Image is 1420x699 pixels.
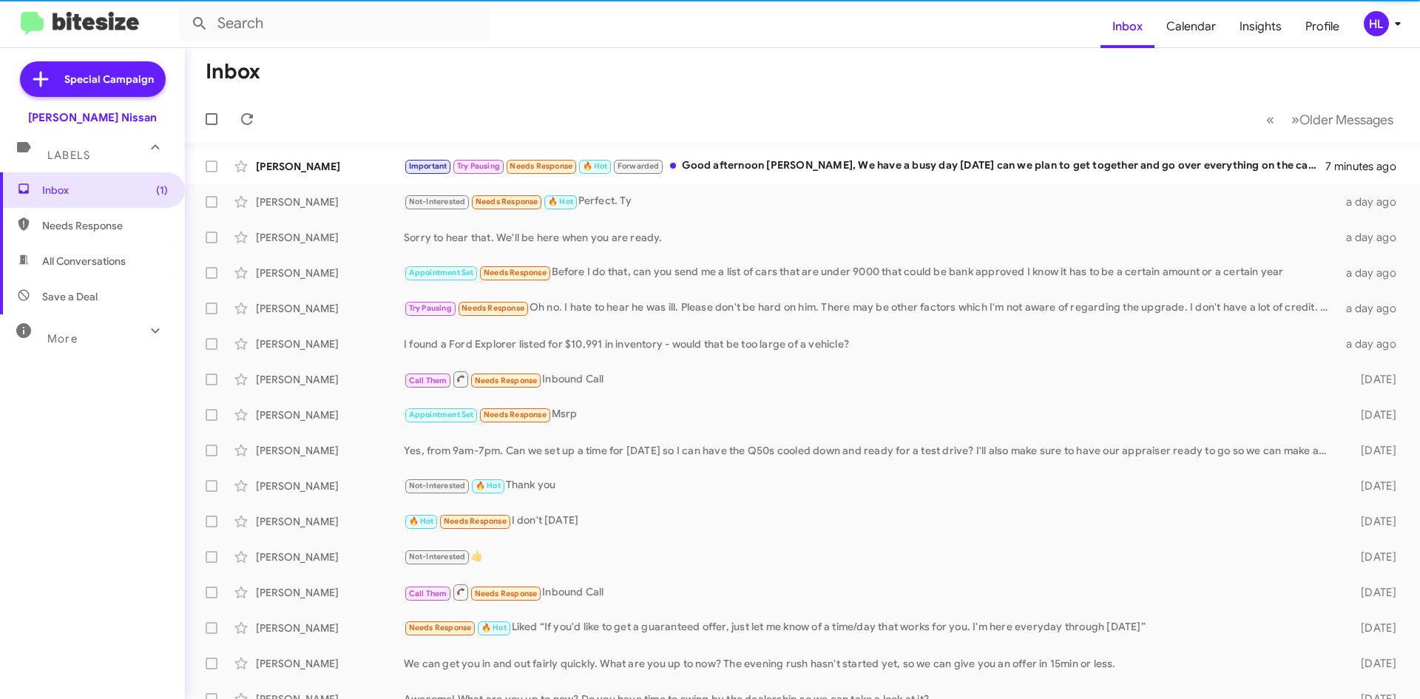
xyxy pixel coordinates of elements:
div: Oh no. I hate to hear he was ill. Please don't be hard on him. There may be other factors which I... [404,300,1337,317]
span: Needs Response [484,410,547,419]
div: a day ago [1337,230,1408,245]
div: [DATE] [1337,621,1408,635]
input: Search [179,6,490,41]
span: Not-Interested [409,552,466,561]
div: [DATE] [1337,656,1408,671]
span: Special Campaign [64,72,154,87]
span: 🔥 Hot [548,197,573,206]
button: Next [1282,104,1402,135]
span: » [1291,110,1299,129]
span: Appointment Set [409,268,474,277]
div: [PERSON_NAME] [256,550,404,564]
span: All Conversations [42,254,126,269]
div: Inbound Call [404,583,1337,601]
span: 🔥 Hot [409,516,434,526]
div: [PERSON_NAME] [256,443,404,458]
span: Needs Response [510,161,572,171]
span: Needs Response [476,197,538,206]
div: [DATE] [1337,550,1408,564]
div: a day ago [1337,195,1408,209]
span: (1) [156,183,168,197]
span: Needs Response [409,623,472,632]
span: 🔥 Hot [481,623,507,632]
span: Call Them [409,589,447,598]
div: [PERSON_NAME] [256,585,404,600]
div: [PERSON_NAME] [256,479,404,493]
div: [PERSON_NAME] [256,230,404,245]
div: a day ago [1337,266,1408,280]
div: [PERSON_NAME] [256,656,404,671]
div: [PERSON_NAME] [256,301,404,316]
a: Special Campaign [20,61,166,97]
div: 👍 [404,548,1337,565]
span: Not-Interested [409,197,466,206]
div: Liked “If you'd like to get a guaranteed offer, just let me know of a time/day that works for you... [404,619,1337,636]
div: Msrp [404,406,1337,423]
span: Needs Response [42,218,168,233]
div: a day ago [1337,337,1408,351]
span: « [1266,110,1274,129]
span: 🔥 Hot [583,161,608,171]
span: Needs Response [484,268,547,277]
div: [DATE] [1337,479,1408,493]
div: [PERSON_NAME] Nissan [28,110,157,125]
span: Forwarded [614,160,663,174]
div: Perfect. Ty [404,193,1337,210]
div: HL [1364,11,1389,36]
span: Needs Response [475,376,538,385]
div: Sorry to hear that. We'll be here when you are ready. [404,230,1337,245]
a: Calendar [1154,5,1228,48]
div: [DATE] [1337,443,1408,458]
span: Save a Deal [42,289,98,304]
div: [PERSON_NAME] [256,159,404,174]
span: Older Messages [1299,112,1393,128]
div: a day ago [1337,301,1408,316]
div: [DATE] [1337,408,1408,422]
div: I don't [DATE] [404,513,1337,530]
div: Thank you [404,477,1337,494]
div: [PERSON_NAME] [256,195,404,209]
div: Before I do that, can you send me a list of cars that are under 9000 that could be bank approved ... [404,264,1337,281]
button: Previous [1257,104,1283,135]
div: We can get you in and out fairly quickly. What are you up to now? The evening rush hasn't started... [404,656,1337,671]
div: [DATE] [1337,372,1408,387]
a: Profile [1294,5,1351,48]
div: [DATE] [1337,585,1408,600]
span: Try Pausing [409,303,452,313]
span: Important [409,161,447,171]
span: Needs Response [475,589,538,598]
span: Appointment Set [409,410,474,419]
span: Labels [47,149,90,162]
div: [PERSON_NAME] [256,408,404,422]
div: Inbound Call [404,370,1337,388]
div: [PERSON_NAME] [256,266,404,280]
span: Try Pausing [457,161,500,171]
div: [PERSON_NAME] [256,372,404,387]
span: Not-Interested [409,481,466,490]
span: More [47,332,78,345]
div: 7 minutes ago [1325,159,1408,174]
a: Insights [1228,5,1294,48]
span: Needs Response [461,303,524,313]
div: [DATE] [1337,514,1408,529]
div: Good afternoon [PERSON_NAME], We have a busy day [DATE] can we plan to get together and go over e... [404,158,1325,175]
span: 🔥 Hot [476,481,501,490]
button: HL [1351,11,1404,36]
span: Call Them [409,376,447,385]
div: I found a Ford Explorer listed for $10,991 in inventory - would that be too large of a vehicle? [404,337,1337,351]
div: [PERSON_NAME] [256,621,404,635]
span: Inbox [42,183,168,197]
span: Needs Response [444,516,507,526]
nav: Page navigation example [1258,104,1402,135]
h1: Inbox [206,60,260,84]
div: [PERSON_NAME] [256,514,404,529]
div: [PERSON_NAME] [256,337,404,351]
div: Yes, from 9am-7pm. Can we set up a time for [DATE] so I can have the Q50s cooled down and ready f... [404,443,1337,458]
a: Inbox [1100,5,1154,48]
